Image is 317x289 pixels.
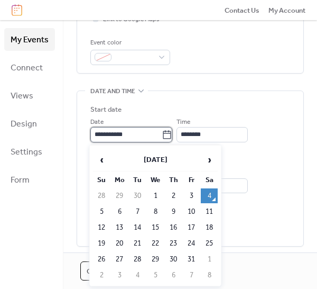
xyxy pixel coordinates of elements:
[183,220,200,235] td: 17
[90,104,122,115] div: Start date
[4,56,55,79] a: Connect
[93,236,110,251] td: 19
[201,268,218,283] td: 8
[165,252,182,267] td: 30
[165,268,182,283] td: 6
[93,204,110,219] td: 5
[4,84,55,107] a: Views
[94,149,109,170] span: ‹
[111,188,128,203] td: 29
[201,236,218,251] td: 25
[11,32,49,48] span: My Events
[147,204,164,219] td: 8
[87,266,114,277] span: Cancel
[129,204,146,219] td: 7
[103,14,160,25] span: Link to Google Maps
[11,172,30,188] span: Form
[93,220,110,235] td: 12
[11,116,37,132] span: Design
[268,5,305,16] span: My Account
[201,173,218,187] th: Sa
[183,188,200,203] td: 3
[12,4,22,16] img: logo
[111,173,128,187] th: Mo
[201,220,218,235] td: 18
[4,112,55,135] a: Design
[4,28,55,51] a: My Events
[147,173,164,187] th: We
[90,86,135,96] span: Date and time
[111,204,128,219] td: 6
[11,144,42,160] span: Settings
[129,268,146,283] td: 4
[147,188,164,203] td: 1
[147,252,164,267] td: 29
[129,236,146,251] td: 21
[129,220,146,235] td: 14
[93,268,110,283] td: 2
[183,204,200,219] td: 10
[165,204,182,219] td: 9
[93,188,110,203] td: 28
[201,204,218,219] td: 11
[165,236,182,251] td: 23
[165,188,182,203] td: 2
[4,168,55,191] a: Form
[201,149,217,170] span: ›
[201,188,218,203] td: 4
[111,268,128,283] td: 3
[11,60,43,76] span: Connect
[129,188,146,203] td: 30
[225,5,259,16] span: Contact Us
[201,252,218,267] td: 1
[165,220,182,235] td: 16
[147,268,164,283] td: 5
[129,173,146,187] th: Tu
[111,236,128,251] td: 20
[183,173,200,187] th: Fr
[176,117,190,128] span: Time
[111,149,200,171] th: [DATE]
[90,38,168,48] div: Event color
[90,117,104,128] span: Date
[268,5,305,15] a: My Account
[111,220,128,235] td: 13
[183,252,200,267] td: 31
[183,236,200,251] td: 24
[111,252,128,267] td: 27
[93,173,110,187] th: Su
[183,268,200,283] td: 7
[4,140,55,163] a: Settings
[80,261,120,281] button: Cancel
[165,173,182,187] th: Th
[129,252,146,267] td: 28
[11,88,33,104] span: Views
[93,252,110,267] td: 26
[147,236,164,251] td: 22
[225,5,259,15] a: Contact Us
[147,220,164,235] td: 15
